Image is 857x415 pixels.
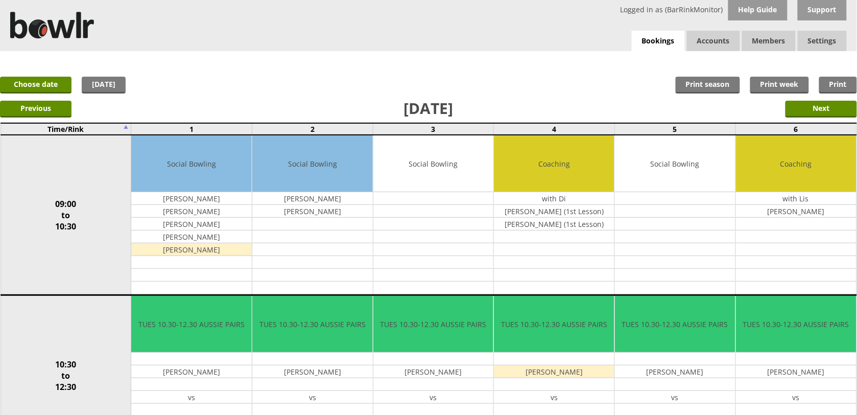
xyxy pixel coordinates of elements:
td: Social Bowling [615,135,735,192]
span: Settings [798,31,847,51]
input: Next [785,101,857,118]
td: [PERSON_NAME] [131,365,252,378]
td: [PERSON_NAME] [131,192,252,205]
td: Time/Rink [1,123,131,135]
td: TUES 10.30-12.30 AUSSIE PAIRS [373,296,494,353]
td: 5 [615,123,736,135]
td: [PERSON_NAME] [615,365,735,378]
td: 09:00 to 10:30 [1,135,131,295]
td: vs [131,391,252,404]
td: [PERSON_NAME] [131,230,252,243]
td: 4 [494,123,615,135]
td: TUES 10.30-12.30 AUSSIE PAIRS [252,296,373,353]
td: vs [373,391,494,404]
td: TUES 10.30-12.30 AUSSIE PAIRS [131,296,252,353]
td: vs [494,391,614,404]
td: [PERSON_NAME] [373,365,494,378]
td: TUES 10.30-12.30 AUSSIE PAIRS [736,296,856,353]
a: [DATE] [82,77,126,94]
span: Members [742,31,796,51]
td: with Lis [736,192,856,205]
td: Coaching [736,135,856,192]
a: Print week [750,77,809,94]
td: [PERSON_NAME] (1st Lesson) [494,218,614,230]
td: [PERSON_NAME] [131,243,252,256]
td: 1 [131,123,252,135]
td: [PERSON_NAME] [131,218,252,230]
td: [PERSON_NAME] [252,192,373,205]
td: with Di [494,192,614,205]
a: Print season [676,77,740,94]
td: [PERSON_NAME] [252,205,373,218]
td: Social Bowling [373,135,494,192]
td: 6 [735,123,856,135]
td: Social Bowling [131,135,252,192]
td: TUES 10.30-12.30 AUSSIE PAIRS [494,296,614,353]
a: Print [819,77,857,94]
td: [PERSON_NAME] [252,365,373,378]
td: vs [736,391,856,404]
td: vs [615,391,735,404]
td: [PERSON_NAME] (1st Lesson) [494,205,614,218]
td: 3 [373,123,494,135]
td: [PERSON_NAME] [736,365,856,378]
td: [PERSON_NAME] [131,205,252,218]
td: TUES 10.30-12.30 AUSSIE PAIRS [615,296,735,353]
td: vs [252,391,373,404]
td: [PERSON_NAME] [736,205,856,218]
td: 2 [252,123,373,135]
span: Accounts [687,31,740,51]
a: Bookings [632,31,685,52]
td: Social Bowling [252,135,373,192]
td: Coaching [494,135,614,192]
td: [PERSON_NAME] [494,365,614,378]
